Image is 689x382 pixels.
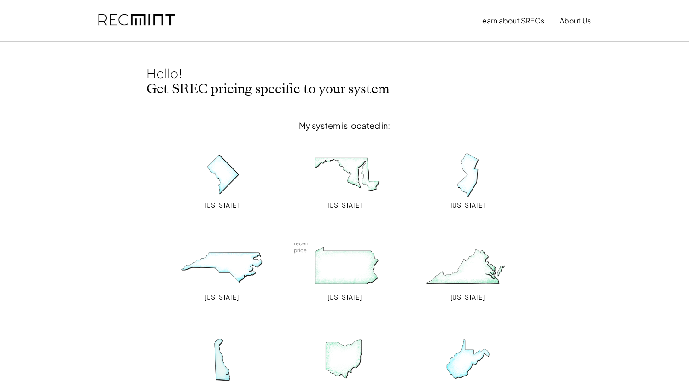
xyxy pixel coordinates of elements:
[146,65,239,81] div: Hello!
[450,201,485,210] div: [US_STATE]
[478,12,544,30] button: Learn about SRECs
[327,293,362,302] div: [US_STATE]
[450,293,485,302] div: [US_STATE]
[175,244,268,290] img: North Carolina
[299,120,390,131] div: My system is located in:
[298,244,391,290] img: Pennsylvania
[204,201,239,210] div: [US_STATE]
[327,201,362,210] div: [US_STATE]
[98,5,175,36] img: recmint-logotype%403x.png
[146,81,543,97] h2: Get SREC pricing specific to your system
[298,152,391,198] img: Maryland
[560,12,591,30] button: About Us
[421,244,514,290] img: Virginia
[421,152,514,198] img: New Jersey
[175,152,268,198] img: District of Columbia
[204,293,239,302] div: [US_STATE]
